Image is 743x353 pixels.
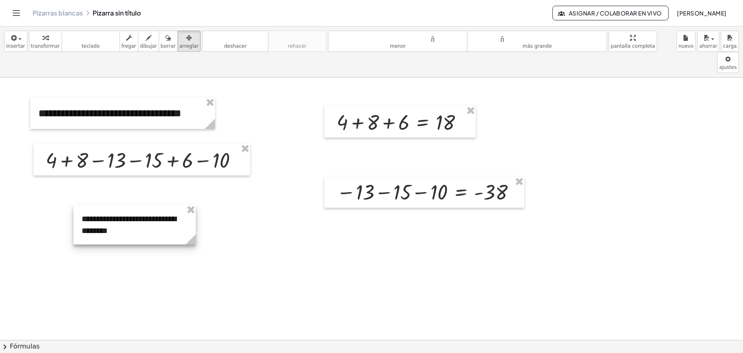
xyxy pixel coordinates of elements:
font: tamaño_del_formato [330,34,466,42]
button: ahorrar [697,31,719,52]
button: carga [721,31,739,52]
font: ahorrar [699,43,717,49]
font: Fórmulas [10,342,40,350]
font: menor [390,43,406,49]
button: tecladoteclado [62,31,120,52]
button: fregar [120,31,138,52]
button: tamaño_del_formatomás grande [467,31,607,52]
button: transformar [29,31,62,52]
button: deshacerdeshacer [202,31,268,52]
button: nuevo [676,31,696,52]
font: rehacer [270,34,324,42]
font: carga [723,43,737,49]
button: pantalla completa [609,31,657,52]
font: transformar [31,43,60,49]
font: arreglar [180,43,199,49]
font: pantalla completa [611,43,655,49]
font: deshacer [204,34,266,42]
font: rehacer [288,43,306,49]
button: rehacerrehacer [268,31,326,52]
button: [PERSON_NAME] [670,6,733,20]
button: borrar [159,31,178,52]
font: teclado [64,34,118,42]
font: Asignar / Colaborar en vivo [569,9,662,17]
font: insertar [6,43,25,49]
button: Asignar / Colaborar en vivo [552,6,669,20]
font: [PERSON_NAME] [677,9,727,17]
font: nuevo [679,43,694,49]
font: borrar [161,43,176,49]
font: deshacer [224,43,246,49]
font: más grande [523,43,552,49]
font: fregar [122,43,136,49]
button: insertar [4,31,27,52]
font: ajustes [719,64,737,70]
a: Pizarras blancas [33,9,83,17]
button: tamaño_del_formatomenor [328,31,468,52]
button: ajustes [717,52,739,73]
button: arreglar [177,31,201,52]
font: tamaño_del_formato [469,34,605,42]
button: dibujar [138,31,159,52]
font: dibujar [140,43,157,49]
font: teclado [82,43,100,49]
button: Cambiar navegación [10,7,23,20]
